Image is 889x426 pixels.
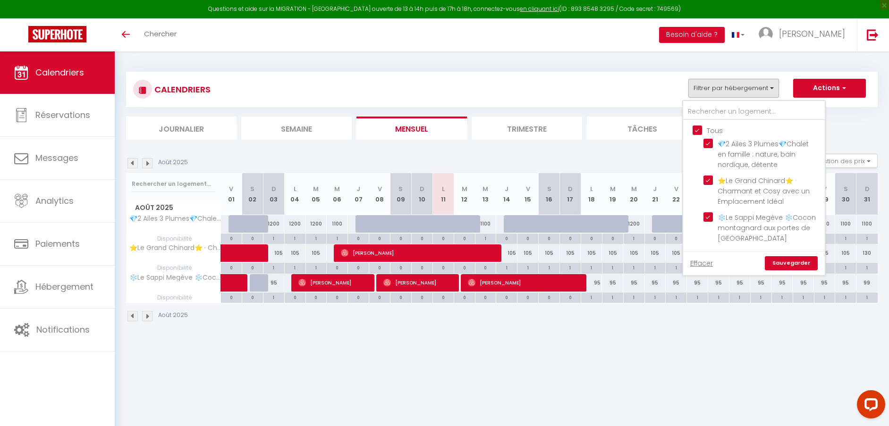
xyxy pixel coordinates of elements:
[856,215,878,233] div: 1100
[602,173,623,215] th: 19
[334,184,340,193] abbr: M
[602,234,623,242] div: 0
[348,263,369,272] div: 0
[568,184,573,193] abbr: D
[327,215,348,233] div: 1100
[690,258,713,268] a: Effacer
[581,274,602,292] div: 95
[221,173,242,215] th: 01
[472,117,582,140] li: Trimestre
[674,184,678,193] abbr: V
[631,184,637,193] abbr: M
[433,292,454,301] div: 0
[623,173,644,215] th: 20
[718,213,816,243] span: ❄️Le Sappi Megève ❄️Cocon montagnard aux portes de [GEOGRAPHIC_DATA]
[390,173,412,215] th: 09
[158,311,188,320] p: Août 2025
[602,274,623,292] div: 95
[644,244,666,262] div: 105
[560,263,581,272] div: 1
[560,244,581,262] div: 105
[623,244,644,262] div: 105
[644,173,666,215] th: 21
[454,292,475,301] div: 0
[250,184,254,193] abbr: S
[127,292,220,303] span: Disponibilité
[242,263,263,272] div: 0
[411,173,432,215] th: 10
[284,244,305,262] div: 105
[560,234,581,242] div: 0
[765,256,818,270] a: Sauvegarder
[666,274,687,292] div: 95
[263,215,284,233] div: 1200
[793,79,866,98] button: Actions
[729,292,750,301] div: 1
[442,184,445,193] abbr: L
[390,292,411,301] div: 0
[602,244,623,262] div: 105
[610,184,616,193] abbr: M
[241,117,352,140] li: Semaine
[462,184,467,193] abbr: M
[539,263,559,272] div: 1
[284,173,305,215] th: 04
[759,27,773,41] img: ...
[271,184,276,193] abbr: D
[581,234,602,242] div: 0
[305,244,327,262] div: 105
[242,292,263,301] div: 0
[369,173,390,215] th: 08
[483,184,488,193] abbr: M
[771,274,793,292] div: 95
[496,234,517,242] div: 0
[645,263,666,272] div: 1
[127,234,220,244] span: Disponibilité
[127,263,220,273] span: Disponibilité
[718,176,810,206] span: ⭐Le Grand Chinard⭐ · Charmant et Cosy avec un Emplacement Idéal
[644,274,666,292] div: 95
[475,292,496,301] div: 0
[666,244,687,262] div: 105
[313,184,319,193] abbr: M
[645,234,666,242] div: 0
[865,184,870,193] abbr: D
[496,292,517,301] div: 0
[221,292,242,301] div: 0
[263,234,284,242] div: 1
[517,244,539,262] div: 105
[807,154,878,168] button: Gestion des prix
[496,173,517,215] th: 14
[624,263,644,272] div: 1
[844,184,848,193] abbr: S
[526,184,530,193] abbr: V
[718,139,809,169] span: 💎2 Ailes 3 Plumes💎Chalet en famille : nature, bain nordique, détente
[369,263,390,272] div: 0
[687,274,708,292] div: 95
[348,173,369,215] th: 07
[35,281,93,292] span: Hébergement
[35,195,74,207] span: Analytics
[835,234,856,242] div: 1
[137,18,184,51] a: Chercher
[624,234,644,242] div: 1
[682,100,826,276] div: Filtrer par hébergement
[793,274,814,292] div: 95
[856,244,878,262] div: 130
[298,274,369,292] span: [PERSON_NAME]
[856,292,878,301] div: 1
[398,184,403,193] abbr: S
[687,292,708,301] div: 1
[454,234,475,242] div: 0
[327,292,347,301] div: 0
[454,263,475,272] div: 0
[263,173,284,215] th: 03
[750,274,771,292] div: 95
[28,26,86,42] img: Super Booking
[327,173,348,215] th: 06
[433,234,454,242] div: 0
[539,234,559,242] div: 0
[517,292,538,301] div: 0
[623,274,644,292] div: 95
[547,184,551,193] abbr: S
